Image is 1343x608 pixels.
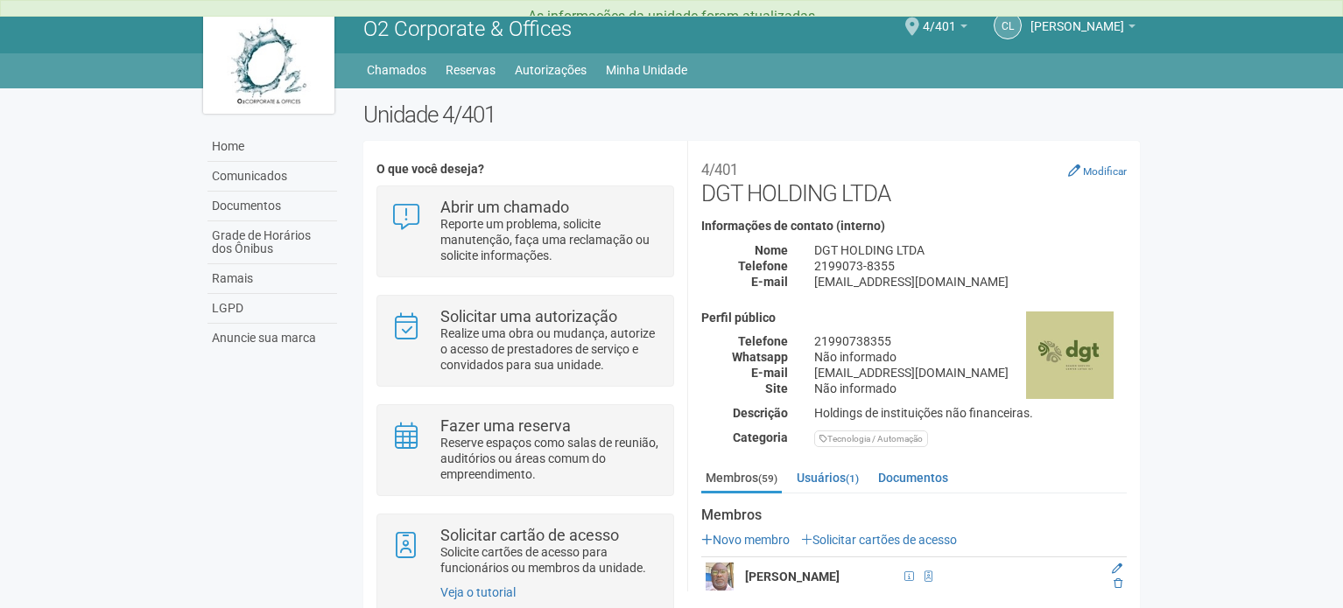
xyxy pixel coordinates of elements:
[745,570,840,584] strong: [PERSON_NAME]
[792,465,863,491] a: Usuários(1)
[440,435,660,482] p: Reserve espaços como salas de reunião, auditórios ou áreas comum do empreendimento.
[801,333,1140,349] div: 21990738355
[515,58,587,82] a: Autorizações
[207,324,337,353] a: Anuncie sua marca
[1112,563,1122,575] a: Editar membro
[801,274,1140,290] div: [EMAIL_ADDRESS][DOMAIN_NAME]
[701,533,790,547] a: Novo membro
[440,216,660,263] p: Reporte um problema, solicite manutenção, faça uma reclamação ou solicite informações.
[440,544,660,576] p: Solicite cartões de acesso para funcionários ou membros da unidade.
[801,242,1140,258] div: DGT HOLDING LTDA
[207,264,337,294] a: Ramais
[1030,3,1124,33] span: Claudia Luíza Soares de Castro
[801,365,1140,381] div: [EMAIL_ADDRESS][DOMAIN_NAME]
[376,163,673,176] h4: O que você deseja?
[738,334,788,348] strong: Telefone
[1083,165,1127,178] small: Modificar
[706,563,734,591] img: user.png
[207,192,337,221] a: Documentos
[440,198,569,216] strong: Abrir um chamado
[363,17,572,41] span: O2 Corporate & Offices
[846,472,859,485] small: (1)
[367,58,426,82] a: Chamados
[758,472,777,485] small: (59)
[701,154,1127,206] h2: DGT HOLDING LTDA
[801,533,957,547] a: Solicitar cartões de acesso
[1030,22,1136,36] a: [PERSON_NAME]
[733,406,788,420] strong: Descrição
[446,58,496,82] a: Reservas
[203,9,334,114] img: logo.jpg
[701,161,738,178] small: 4/401
[390,309,659,373] a: Solicitar uma autorização Realize uma obra ou mudança, autorize o acesso de prestadores de serviç...
[440,307,617,325] strong: Solicitar uma autorização
[207,294,337,324] a: LGPD
[1068,164,1127,178] a: Modificar
[207,132,337,162] a: Home
[701,220,1127,233] h4: Informações de contato (interno)
[1114,577,1122,590] a: Excluir membro
[440,325,660,373] p: Realize uma obra ou mudança, autorize o acesso de prestadores de serviço e convidados para sua un...
[732,350,788,364] strong: Whatsapp
[738,259,788,273] strong: Telefone
[751,275,788,289] strong: E-mail
[390,528,659,576] a: Solicitar cartão de acesso Solicite cartões de acesso para funcionários ou membros da unidade.
[751,366,788,380] strong: E-mail
[207,162,337,192] a: Comunicados
[701,311,1127,325] h4: Perfil público
[701,465,782,493] a: Membros(59)
[207,221,337,264] a: Grade de Horários dos Ônibus
[801,258,1140,274] div: 2199073-8355
[994,11,1022,39] a: CL
[440,416,571,435] strong: Fazer uma reserva
[363,101,1140,128] h2: Unidade 4/401
[814,430,928,447] div: Tecnologia / Automação
[801,405,1140,421] div: Holdings de instituições não financeiras.
[440,585,516,599] a: Veja o tutorial
[923,22,967,36] a: 4/401
[801,381,1140,396] div: Não informado
[733,430,788,444] strong: Categoria
[440,526,619,544] strong: Solicitar cartão de acesso
[755,243,788,257] strong: Nome
[801,349,1140,365] div: Não informado
[701,507,1127,523] strong: Membros
[874,465,953,491] a: Documentos
[606,58,687,82] a: Minha Unidade
[1026,311,1114,399] img: business.png
[765,381,788,395] strong: Site
[390,199,659,263] a: Abrir um chamado Reporte um problema, solicite manutenção, faça uma reclamação ou solicite inform...
[923,3,956,33] span: 4/401
[390,418,659,482] a: Fazer uma reserva Reserve espaços como salas de reunião, auditórios ou áreas comum do empreendime...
